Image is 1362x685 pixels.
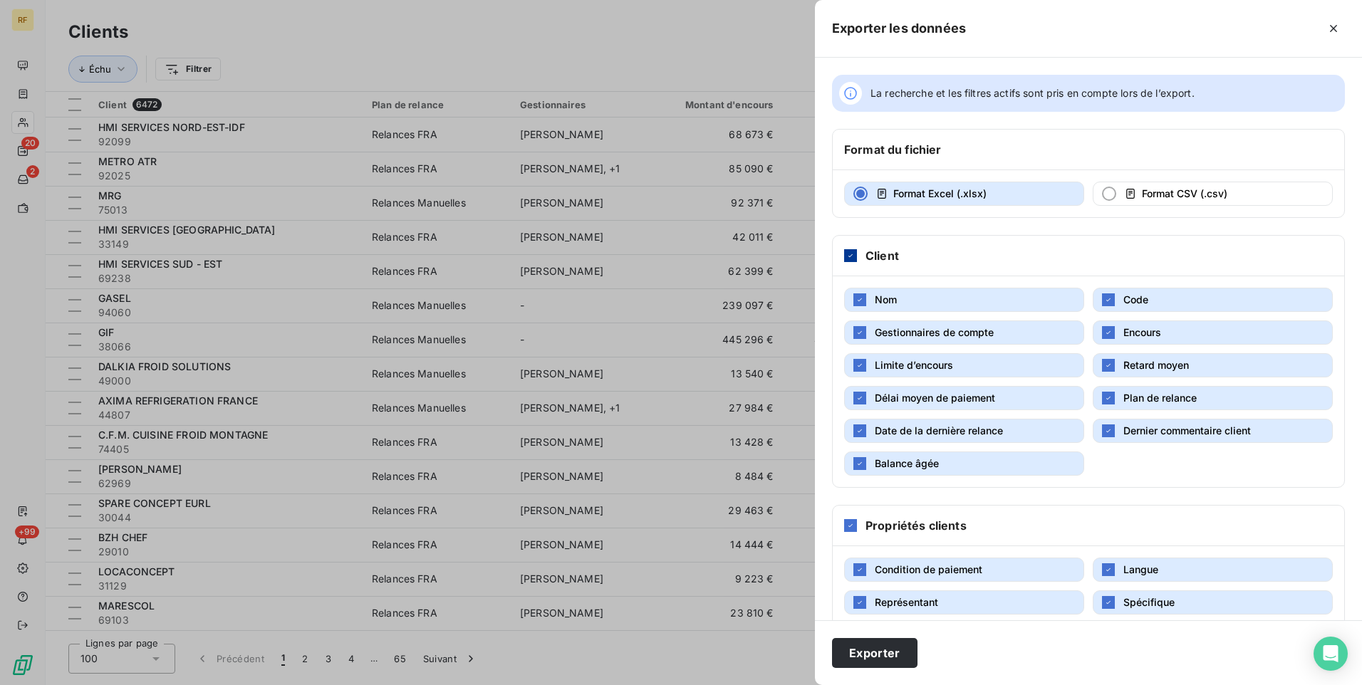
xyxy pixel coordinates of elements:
[1093,182,1333,206] button: Format CSV (.csv)
[844,353,1084,377] button: Limite d’encours
[875,457,939,469] span: Balance âgée
[844,419,1084,443] button: Date de la dernière relance
[875,596,938,608] span: Représentant
[865,247,899,264] h6: Client
[1093,386,1333,410] button: Plan de relance
[1123,424,1251,436] span: Dernier commentaire client
[1123,359,1189,371] span: Retard moyen
[1123,596,1175,608] span: Spécifique
[1093,288,1333,312] button: Code
[875,392,995,404] span: Délai moyen de paiement
[893,187,987,199] span: Format Excel (.xlsx)
[875,563,982,575] span: Condition de paiement
[844,386,1084,410] button: Délai moyen de paiement
[1093,353,1333,377] button: Retard moyen
[1093,320,1333,345] button: Encours
[844,141,942,158] h6: Format du fichier
[1123,392,1197,404] span: Plan de relance
[1123,293,1148,305] span: Code
[832,19,966,38] h5: Exporter les données
[844,288,1084,312] button: Nom
[844,182,1084,206] button: Format Excel (.xlsx)
[865,517,967,534] h6: Propriétés clients
[1314,637,1348,671] div: Open Intercom Messenger
[844,558,1084,582] button: Condition de paiement
[870,86,1195,100] span: La recherche et les filtres actifs sont pris en compte lors de l’export.
[875,326,994,338] span: Gestionnaires de compte
[844,590,1084,615] button: Représentant
[1123,326,1161,338] span: Encours
[875,293,897,305] span: Nom
[1093,419,1333,443] button: Dernier commentaire client
[844,451,1084,476] button: Balance âgée
[832,638,917,668] button: Exporter
[1093,558,1333,582] button: Langue
[875,359,953,371] span: Limite d’encours
[1093,590,1333,615] button: Spécifique
[875,424,1003,436] span: Date de la dernière relance
[1123,563,1158,575] span: Langue
[844,320,1084,345] button: Gestionnaires de compte
[1142,187,1227,199] span: Format CSV (.csv)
